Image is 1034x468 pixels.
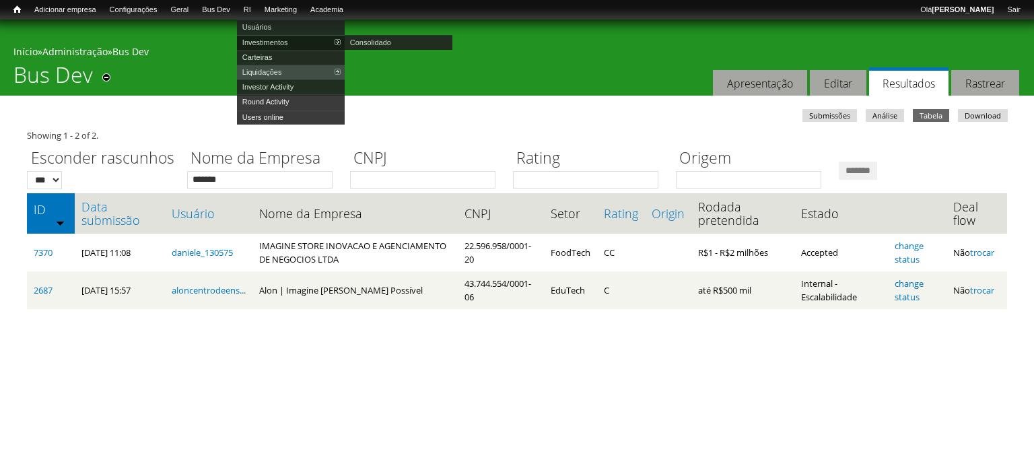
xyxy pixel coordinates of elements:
[513,147,667,171] label: Rating
[691,234,795,271] td: R$1 - R$2 milhões
[1000,3,1027,17] a: Sair
[458,234,544,271] td: 22.596.958/0001-20
[652,207,685,220] a: Origin
[164,3,195,17] a: Geral
[895,277,924,303] a: change status
[597,234,645,271] td: CC
[544,193,597,234] th: Setor
[42,45,108,58] a: Administração
[946,234,1007,271] td: Não
[28,3,103,17] a: Adicionar empresa
[946,193,1007,234] th: Deal flow
[544,271,597,309] td: EduTech
[544,234,597,271] td: FoodTech
[895,240,924,265] a: change status
[13,45,1021,62] div: » »
[802,109,857,122] a: Submissões
[810,70,866,96] a: Editar
[172,246,233,259] a: daniele_130575
[112,45,149,58] a: Bus Dev
[932,5,994,13] strong: [PERSON_NAME]
[103,3,164,17] a: Configurações
[252,234,458,271] td: IMAGINE STORE INOVACAO E AGENCIAMENTO DE NEGOCIOS LTDA
[913,109,949,122] a: Tabela
[951,70,1019,96] a: Rastrear
[946,271,1007,309] td: Não
[458,271,544,309] td: 43.744.554/0001-06
[914,3,1000,17] a: Olá[PERSON_NAME]
[958,109,1008,122] a: Download
[75,271,165,309] td: [DATE] 15:57
[713,70,807,96] a: Apresentação
[34,284,53,296] a: 2687
[869,67,949,96] a: Resultados
[13,45,38,58] a: Início
[794,271,887,309] td: Internal - Escalabilidade
[187,147,341,171] label: Nome da Empresa
[458,193,544,234] th: CNPJ
[13,62,93,96] h1: Bus Dev
[34,203,68,216] a: ID
[304,3,350,17] a: Academia
[172,207,246,220] a: Usuário
[252,193,458,234] th: Nome da Empresa
[691,193,795,234] th: Rodada pretendida
[970,284,994,296] a: trocar
[794,193,887,234] th: Estado
[81,200,158,227] a: Data submissão
[27,147,178,171] label: Esconder rascunhos
[604,207,638,220] a: Rating
[56,218,65,227] img: ordem crescente
[597,271,645,309] td: C
[34,246,53,259] a: 7370
[258,3,304,17] a: Marketing
[172,284,246,296] a: aloncentrodeens...
[691,271,795,309] td: até R$500 mil
[794,234,887,271] td: Accepted
[252,271,458,309] td: Alon | Imagine [PERSON_NAME] Possível
[195,3,237,17] a: Bus Dev
[676,147,830,171] label: Origem
[866,109,904,122] a: Análise
[75,234,165,271] td: [DATE] 11:08
[237,3,258,17] a: RI
[350,147,504,171] label: CNPJ
[7,3,28,16] a: Início
[970,246,994,259] a: trocar
[27,129,1007,142] div: Showing 1 - 2 of 2.
[13,5,21,14] span: Início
